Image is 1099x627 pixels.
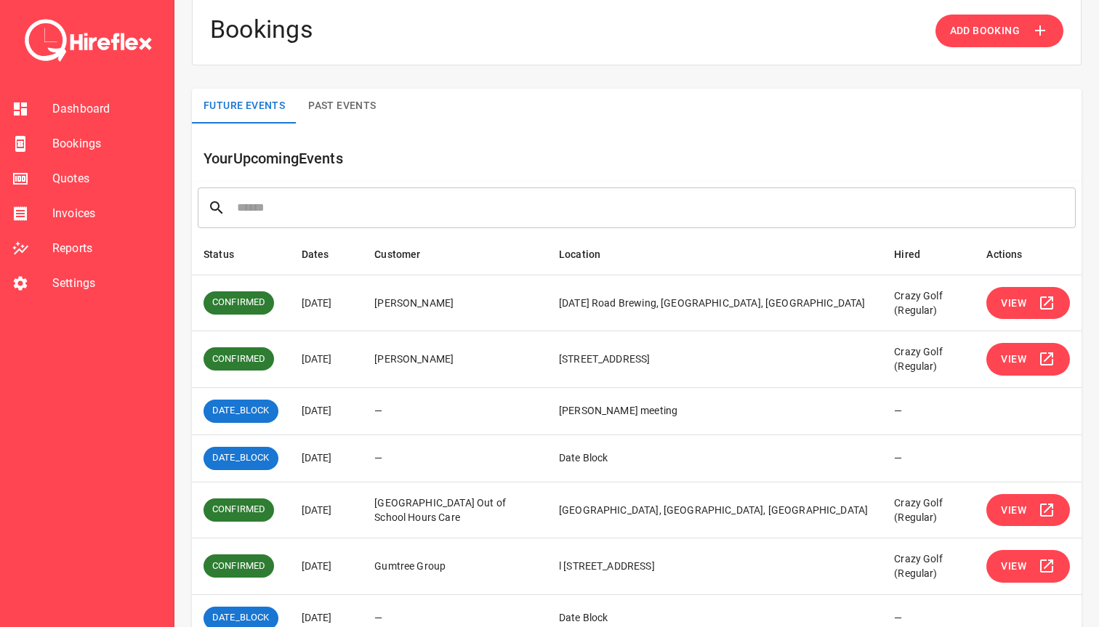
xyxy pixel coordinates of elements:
span: Bookings [52,135,162,153]
th: Hired [882,234,975,275]
th: Location [547,234,882,275]
td: [PERSON_NAME] [363,331,547,388]
span: CONFIRMED [204,352,274,366]
td: — [363,387,547,434]
td: [DATE] [290,538,363,595]
span: DATE_BLOCK [204,451,278,465]
td: [DATE] [290,387,363,434]
td: Crazy Golf (Regular) [882,482,975,538]
span: Add Booking [950,22,1020,40]
span: View [1001,350,1026,368]
button: View [986,287,1070,320]
td: — [882,434,975,482]
span: CONFIRMED [204,503,274,517]
th: Dates [290,234,363,275]
span: CONFIRMED [204,559,274,573]
button: View [986,550,1070,583]
span: View [1001,557,1026,575]
span: Reports [52,240,162,257]
td: Crazy Golf (Regular) [882,331,975,388]
button: Past Events [297,89,387,124]
td: [DATE] [290,434,363,482]
td: Crazy Golf (Regular) [882,275,975,331]
td: [DATE] Road Brewing, [GEOGRAPHIC_DATA], [GEOGRAPHIC_DATA] [547,275,882,331]
th: Customer [363,234,547,275]
button: View [986,343,1070,376]
td: [PERSON_NAME] [363,275,547,331]
span: Quotes [52,170,162,187]
td: [DATE] [290,331,363,388]
span: View [1001,294,1026,312]
th: Actions [975,234,1082,275]
span: Dashboard [52,100,162,118]
h4: Bookings [210,15,313,47]
span: CONFIRMED [204,296,274,310]
span: Invoices [52,205,162,222]
span: Settings [52,275,162,292]
button: Add Booking [935,15,1063,47]
th: Status [192,234,290,275]
span: DATE_BLOCK [204,611,278,625]
td: [DATE] [290,482,363,538]
td: [PERSON_NAME] meeting [547,387,882,434]
span: View [1001,501,1026,519]
td: [GEOGRAPHIC_DATA], [GEOGRAPHIC_DATA], [GEOGRAPHIC_DATA] [547,482,882,538]
td: [DATE] [290,275,363,331]
td: — [363,434,547,482]
td: Date Block [547,434,882,482]
button: Future Events [192,89,297,124]
td: [STREET_ADDRESS] [547,331,882,388]
h6: Your Upcoming Events [204,147,1082,170]
td: — [882,387,975,434]
td: l [STREET_ADDRESS] [547,538,882,595]
td: Gumtree Group [363,538,547,595]
td: [GEOGRAPHIC_DATA] Out of School Hours Care [363,482,547,538]
button: View [986,494,1070,527]
td: Crazy Golf (Regular) [882,538,975,595]
span: DATE_BLOCK [204,404,278,418]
